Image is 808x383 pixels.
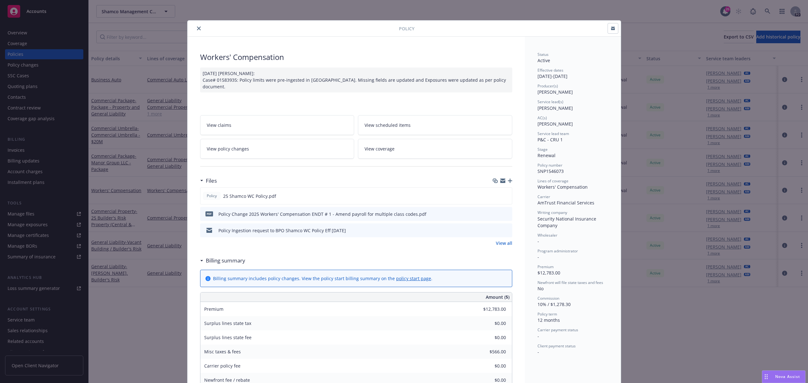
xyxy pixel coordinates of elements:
a: View claims [200,115,354,135]
button: download file [494,211,499,217]
span: AC(s) [538,115,547,121]
span: - [538,349,539,355]
span: Surplus lines state tax [204,320,251,326]
span: Lines of coverage [538,178,568,184]
span: 10% / $1,278.30 [538,301,571,307]
span: Premium [204,306,223,312]
span: Newfront fee / rebate [204,377,250,383]
span: Amount ($) [486,294,509,300]
span: Client payment status [538,343,576,349]
span: Service lead team [538,131,569,136]
h3: Billing summary [206,256,245,265]
span: - [538,254,539,260]
a: View coverage [358,139,512,159]
a: View scheduled items [358,115,512,135]
span: Misc taxes & fees [204,349,241,355]
span: View claims [207,122,231,128]
input: 0.00 [469,361,510,371]
span: Policy [205,193,218,199]
span: [PERSON_NAME] [538,89,573,95]
span: Carrier [538,194,550,199]
button: preview file [504,193,509,199]
span: View policy changes [207,145,249,152]
input: 0.00 [469,304,510,314]
div: Policy Change 2025 Workers' Compensation ENDT # 1 - Amend payroll for multiple class codes.pdf [218,211,426,217]
span: SNP1546073 [538,168,564,174]
span: Carrier policy fee [204,363,241,369]
span: [PERSON_NAME] [538,105,573,111]
a: View all [496,240,512,246]
span: Surplus lines state fee [204,334,252,340]
h3: Files [206,177,217,185]
span: Security National Insurance Company [538,216,597,228]
span: Active [538,57,550,63]
span: [PERSON_NAME] [538,121,573,127]
div: Drag to move [762,371,770,383]
div: Workers' Compensation [200,52,512,62]
span: Workers' Compensation [538,184,588,190]
button: Nova Assist [762,370,805,383]
div: [DATE] - [DATE] [538,68,608,80]
span: Producer(s) [538,83,558,89]
span: Stage [538,147,548,152]
span: Program administrator [538,248,578,254]
button: download file [494,193,499,199]
span: No [538,286,544,292]
span: - [538,238,539,244]
div: [DATE] [PERSON_NAME]: Case# 01583935: Policy limits were pre-ingested in [GEOGRAPHIC_DATA]. Missi... [200,68,512,92]
div: Billing summary [200,256,245,265]
span: Premium [538,264,554,269]
button: preview file [504,227,510,234]
span: Policy [399,25,414,32]
a: View policy changes [200,139,354,159]
span: View scheduled items [365,122,411,128]
input: 0.00 [469,333,510,342]
input: 0.00 [469,347,510,356]
div: Billing summary includes policy changes. View the policy start billing summary on the . [213,275,432,282]
span: Wholesaler [538,233,557,238]
span: 25 Shamco WC Policy.pdf [223,193,276,199]
span: Service lead(s) [538,99,563,104]
span: Newfront will file state taxes and fees [538,280,603,285]
span: Effective dates [538,68,563,73]
div: Files [200,177,217,185]
span: Renewal [538,152,555,158]
div: Policy Ingestion request to BPO Shamco WC Policy Eff [DATE] [218,227,346,234]
a: policy start page [396,275,431,281]
span: Policy number [538,162,562,168]
span: Status [538,52,549,57]
button: close [195,25,203,32]
span: - [538,333,539,339]
span: pdf [205,211,213,216]
span: AmTrust Financial Services [538,200,594,206]
button: preview file [504,211,510,217]
span: Commission [538,296,559,301]
span: Nova Assist [775,374,800,379]
span: Carrier payment status [538,327,578,333]
button: download file [494,227,499,234]
span: 12 months [538,317,560,323]
span: P&C - CRU 1 [538,137,563,143]
span: Writing company [538,210,567,215]
span: $12,783.00 [538,270,560,276]
input: 0.00 [469,319,510,328]
span: View coverage [365,145,395,152]
span: Policy term [538,311,557,317]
